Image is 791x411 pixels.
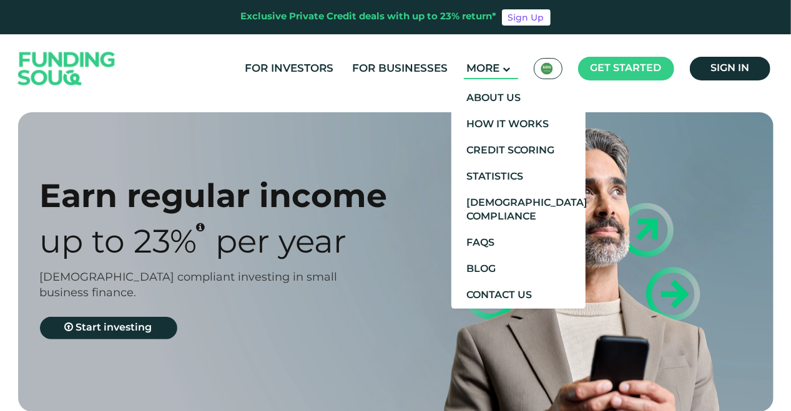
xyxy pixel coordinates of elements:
[216,228,347,259] span: Per Year
[451,138,586,164] a: Credit Scoring
[451,230,586,256] a: FAQs
[6,37,128,100] img: Logo
[451,190,586,230] a: [DEMOGRAPHIC_DATA] Compliance
[690,57,770,80] a: Sign in
[451,112,586,138] a: How It Works
[502,9,551,26] a: Sign Up
[40,317,177,339] a: Start investing
[710,64,749,73] span: Sign in
[451,85,586,112] a: About Us
[40,176,418,215] div: Earn regular income
[242,59,337,79] a: For Investors
[451,283,586,309] a: Contact Us
[350,59,451,79] a: For Businesses
[451,164,586,190] a: Statistics
[451,256,586,283] a: Blog
[467,64,500,74] span: More
[197,222,205,232] i: 23% IRR (expected) ~ 15% Net yield (expected)
[76,323,152,332] span: Start investing
[541,62,553,75] img: SA Flag
[40,272,338,299] span: [DEMOGRAPHIC_DATA] compliant investing in small business finance.
[40,228,197,259] span: Up to 23%
[241,10,497,24] div: Exclusive Private Credit deals with up to 23% return*
[591,64,662,73] span: Get started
